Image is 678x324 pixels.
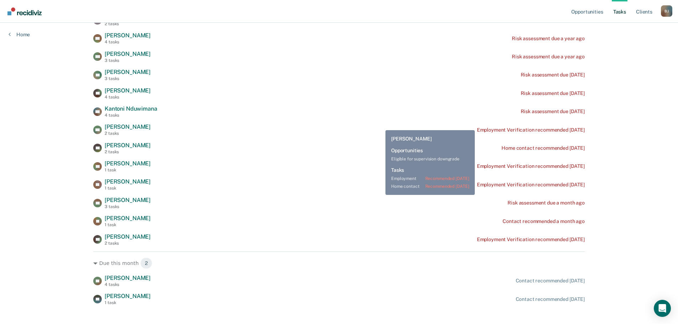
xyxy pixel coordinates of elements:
span: 2 [140,257,152,269]
div: Open Intercom Messenger [654,300,671,317]
div: 1 task [105,300,151,305]
div: 2 tasks [105,149,151,154]
div: 4 tasks [105,95,151,100]
div: Risk assessment due [DATE] [521,90,585,96]
span: [PERSON_NAME] [105,197,151,203]
span: [PERSON_NAME] [105,123,151,130]
div: Contact recommended [DATE] [516,278,585,284]
div: Risk assessment due [DATE] [521,72,585,78]
span: [PERSON_NAME] [105,233,151,240]
div: 1 task [105,168,151,172]
span: [PERSON_NAME] [105,142,151,149]
img: Recidiviz [7,7,42,15]
div: 3 tasks [105,204,151,209]
span: [PERSON_NAME] [105,87,151,94]
div: 2 tasks [105,241,151,246]
div: Contact recommended a month ago [503,218,585,224]
span: [PERSON_NAME] [105,215,151,222]
div: Due this month 2 [93,257,585,269]
div: Contact recommended [DATE] [516,296,585,302]
div: Employment Verification recommended [DATE] [477,182,585,188]
div: 3 tasks [105,58,151,63]
span: Kantoni Nduwimana [105,105,157,112]
div: 2 tasks [105,21,151,26]
div: Risk assessment due a year ago [512,36,585,42]
span: [PERSON_NAME] [105,160,151,167]
span: [PERSON_NAME] [105,51,151,57]
div: 1 task [105,222,151,227]
div: Risk assessment due a month ago [508,200,585,206]
a: Home [9,31,30,38]
button: Profile dropdown button [661,5,672,17]
div: Risk assessment due [DATE] [521,108,585,115]
span: [PERSON_NAME] [105,69,151,75]
div: Employment Verification recommended [DATE] [477,237,585,243]
span: [PERSON_NAME] [105,32,151,39]
span: [PERSON_NAME] [105,178,151,185]
div: Risk assessment due a year ago [512,54,585,60]
span: [PERSON_NAME] [105,293,151,299]
div: Home contact recommended [DATE] [501,145,585,151]
div: Employment Verification recommended [DATE] [477,127,585,133]
div: 3 tasks [105,76,151,81]
div: 4 tasks [105,39,151,44]
div: 4 tasks [105,282,151,287]
div: 1 task [105,186,151,191]
span: [PERSON_NAME] [105,275,151,281]
div: 2 tasks [105,131,151,136]
div: Employment Verification recommended [DATE] [477,163,585,169]
div: 4 tasks [105,113,157,118]
div: B J [661,5,672,17]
